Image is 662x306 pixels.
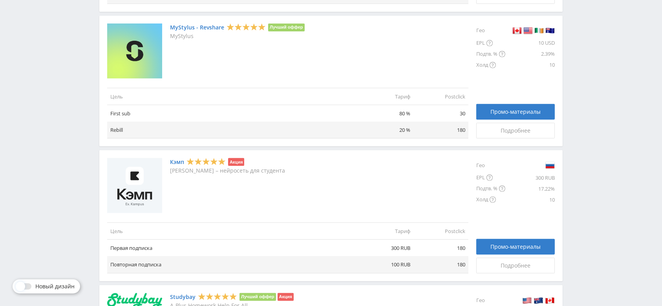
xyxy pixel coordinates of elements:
span: Новый дизайн [35,283,75,290]
div: 2.39% [505,49,555,60]
td: 20 % [358,122,413,138]
td: 80 % [358,105,413,122]
li: Лучший оффер [240,293,276,301]
li: Акция [278,293,294,301]
a: MyStylus - Revshare [170,24,224,31]
a: Кэмп [170,159,184,165]
a: Подробнее [476,258,555,273]
div: 10 USD [505,38,555,49]
img: Кэмп [107,158,162,213]
span: Подробнее [501,127,530,134]
td: 180 [413,240,468,257]
td: 180 [413,122,468,138]
li: Акция [228,158,244,166]
div: Гео [476,24,505,38]
div: 10 [505,194,555,205]
span: Промо-материалы [490,109,541,115]
div: Холд [476,60,505,71]
p: MyStylus [170,33,305,39]
td: First sub [107,105,358,122]
a: Промо-материалы [476,104,555,120]
td: Тариф [358,88,413,105]
div: Подтв. % [476,183,505,194]
div: EPL [476,38,505,49]
div: 5 Stars [227,23,266,31]
a: Подробнее [476,123,555,138]
td: Тариф [358,223,413,240]
img: MyStylus - Revshare [107,24,162,78]
div: Подтв. % [476,49,505,60]
div: Гео [476,158,505,172]
span: Промо-материалы [490,244,541,250]
td: Postclick [413,88,468,105]
div: 10 [505,60,555,71]
div: EPL [476,172,505,183]
a: Studybay [170,294,196,300]
span: Подробнее [501,262,530,269]
td: 180 [413,256,468,273]
td: Postclick [413,223,468,240]
li: Лучший оффер [268,24,305,31]
td: 300 RUB [358,240,413,257]
div: 5 Stars [198,292,237,301]
td: Цель [107,88,358,105]
td: Rebill [107,122,358,138]
div: Холд [476,194,505,205]
td: Повторная подписка [107,256,358,273]
div: 17.22% [505,183,555,194]
div: 5 Stars [187,158,226,166]
div: 300 RUB [505,172,555,183]
p: [PERSON_NAME] – нейросеть для студента [170,168,285,174]
td: 30 [413,105,468,122]
td: 100 RUB [358,256,413,273]
a: Промо-материалы [476,239,555,255]
td: Цель [107,223,358,240]
td: Первая подписка [107,240,358,257]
